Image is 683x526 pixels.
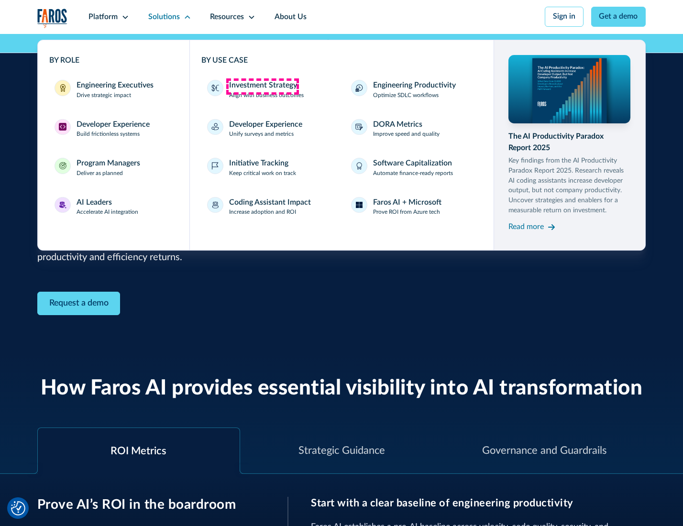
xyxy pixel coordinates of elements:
[77,91,131,100] p: Drive strategic impact
[11,501,25,515] img: Revisit consent button
[49,152,178,184] a: Program ManagersProgram ManagersDeliver as planned
[37,497,264,513] h3: Prove AI’s ROI in the boardroom
[298,443,385,459] div: Strategic Guidance
[59,84,66,92] img: Engineering Executives
[373,197,441,208] div: Faros AI + Microsoft
[88,11,118,23] div: Platform
[77,158,140,169] div: Program Managers
[229,130,294,139] p: Unify surveys and metrics
[49,74,178,106] a: Engineering ExecutivesEngineering ExecutivesDrive strategic impact
[229,158,288,169] div: Initiative Tracking
[345,113,482,145] a: DORA MetricsImprove speed and quality
[37,9,68,28] a: home
[201,74,338,106] a: Investment StrategyAlign with business outcomes
[37,34,646,251] nav: Solutions
[345,152,482,184] a: Software CapitalizationAutomate finance-ready reports
[229,119,302,131] div: Developer Experience
[49,55,178,66] div: BY ROLE
[229,208,296,217] p: Increase adoption and ROI
[77,208,138,217] p: Accelerate AI integration
[373,91,439,100] p: Optimize SDLC workflows
[201,152,338,184] a: Initiative TrackingKeep critical work on track
[148,11,180,23] div: Solutions
[373,80,456,91] div: Engineering Productivity
[77,80,154,91] div: Engineering Executives
[77,130,140,139] p: Build frictionless systems
[229,169,296,178] p: Keep critical work on track
[77,169,123,178] p: Deliver as planned
[49,113,178,145] a: Developer ExperienceDeveloper ExperienceBuild frictionless systems
[59,162,66,170] img: Program Managers
[37,9,68,28] img: Logo of the analytics and reporting company Faros.
[373,158,452,169] div: Software Capitalization
[229,80,297,91] div: Investment Strategy
[210,11,244,23] div: Resources
[229,197,311,208] div: Coding Assistant Impact
[345,191,482,223] a: Faros AI + MicrosoftProve ROI from Azure tech
[508,156,630,216] p: Key findings from the AI Productivity Paradox Report 2025. Research reveals AI coding assistants ...
[508,55,630,234] a: The AI Productivity Paradox Report 2025Key findings from the AI Productivity Paradox Report 2025....
[508,131,630,154] div: The AI Productivity Paradox Report 2025
[37,292,121,315] a: Contact Modal
[373,169,453,178] p: Automate finance-ready reports
[11,501,25,515] button: Cookie Settings
[77,197,112,208] div: AI Leaders
[201,55,482,66] div: BY USE CASE
[41,376,643,401] h2: How Faros AI provides essential visibility into AI transformation
[201,191,338,223] a: Coding Assistant ImpactIncrease adoption and ROI
[77,119,150,131] div: Developer Experience
[345,74,482,106] a: Engineering ProductivityOptimize SDLC workflows
[59,201,66,209] img: AI Leaders
[49,191,178,223] a: AI LeadersAI LeadersAccelerate AI integration
[201,113,338,145] a: Developer ExperienceUnify surveys and metrics
[591,7,646,27] a: Get a demo
[482,443,606,459] div: Governance and Guardrails
[59,123,66,131] img: Developer Experience
[545,7,584,27] a: Sign in
[508,221,544,233] div: Read more
[373,208,440,217] p: Prove ROI from Azure tech
[110,443,166,459] div: ROI Metrics
[373,130,440,139] p: Improve speed and quality
[311,497,646,509] h3: Start with a clear baseline of engineering productivity
[229,91,304,100] p: Align with business outcomes
[373,119,422,131] div: DORA Metrics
